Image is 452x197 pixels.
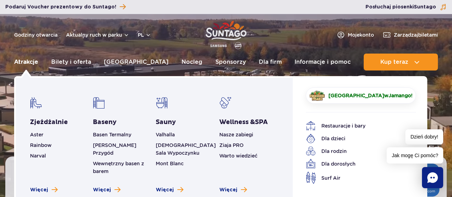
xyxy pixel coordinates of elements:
[93,132,131,137] a: Basen Termalny
[380,59,408,65] span: Kup teraz
[328,92,412,99] span: w !
[259,54,282,70] a: Dla firm
[215,54,246,70] a: Sponsorzy
[156,161,184,166] a: Mont Blanc
[405,129,443,144] span: Dzień dobry!
[93,161,144,174] a: Wewnętrzny basen z barem
[219,118,268,127] a: Wellness &SPA
[219,142,244,148] a: Ziaja PRO
[30,186,48,193] span: Więcej
[306,87,416,104] a: [GEOGRAPHIC_DATA]wJamango!
[182,54,202,70] a: Nocleg
[156,186,183,193] a: Zobacz więcej saun
[387,147,443,164] span: Jak mogę Ci pomóc?
[66,32,129,38] button: Aktualny ruch w parku
[306,172,405,184] a: Surf Air
[30,118,68,127] a: Zjeżdżalnie
[306,134,405,143] a: Dla dzieci
[328,93,384,98] span: [GEOGRAPHIC_DATA]
[30,142,52,148] a: Rainbow
[219,186,247,193] a: Zobacz więcej Wellness & SPA
[388,93,411,98] span: Jamango
[156,186,174,193] span: Więcej
[93,186,120,193] a: Zobacz więcej basenów
[364,54,438,70] button: Kup teraz
[93,186,111,193] span: Więcej
[93,118,117,127] a: Baseny
[156,142,216,156] a: [DEMOGRAPHIC_DATA] Sala Wypoczynku
[382,31,438,39] a: Zarządzajbiletami
[394,31,438,38] span: Zarządzaj biletami
[337,31,374,39] a: Mojekonto
[104,54,168,70] a: [GEOGRAPHIC_DATA]
[156,132,175,137] a: Valhalla
[156,118,176,127] a: Sauny
[30,186,58,193] a: Zobacz więcej zjeżdżalni
[306,159,405,169] a: Dla dorosłych
[138,31,151,38] button: pl
[219,153,257,159] a: Warto wiedzieć
[14,31,58,38] a: Godziny otwarcia
[219,186,237,193] span: Więcej
[306,146,405,156] a: Dla rodzin
[93,142,136,156] a: [PERSON_NAME] Przygód
[321,174,340,182] span: Surf Air
[306,121,405,131] a: Restauracje i bary
[14,54,38,70] a: Atrakcje
[219,132,253,137] a: Nasze zabiegi
[30,153,46,159] a: Narval
[422,167,443,188] div: Chat
[348,31,374,38] span: Moje konto
[30,132,43,137] a: Aster
[295,54,351,70] a: Informacje i pomoc
[255,118,268,126] span: SPA
[219,118,268,126] span: Wellness &
[51,54,91,70] a: Bilety i oferta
